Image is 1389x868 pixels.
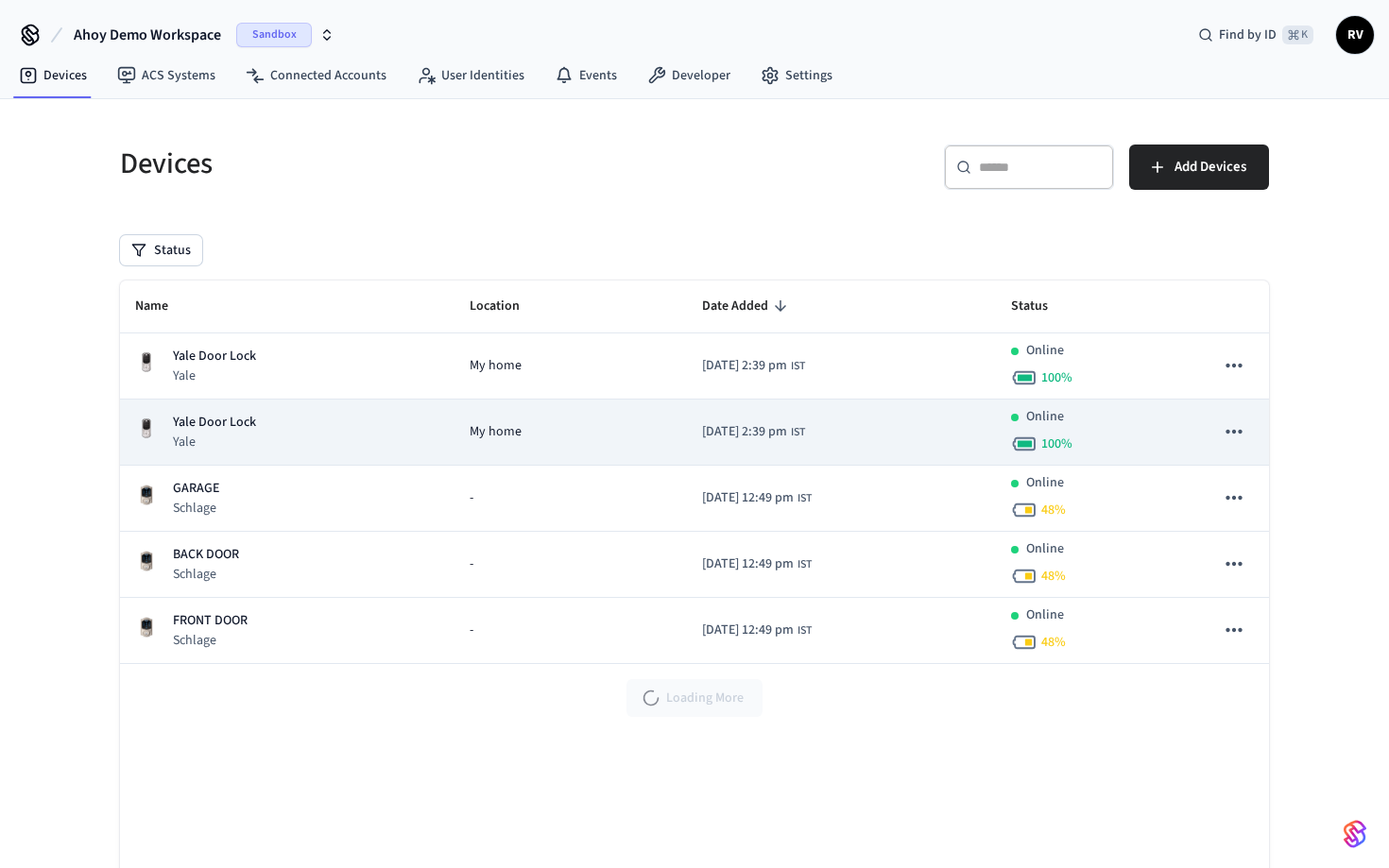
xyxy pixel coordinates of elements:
[702,554,812,574] div: Asia/Calcutta
[173,366,256,385] p: Yale
[1026,539,1064,559] p: Online
[173,479,219,499] p: GARAGE
[1041,368,1072,387] span: 100 %
[1026,341,1064,361] p: Online
[173,631,248,650] p: Schlage
[791,358,805,375] span: IST
[120,145,683,183] h5: Devices
[173,545,239,565] p: BACK DOOR
[1011,292,1072,321] span: Status
[702,422,805,442] div: Asia/Calcutta
[402,59,540,93] a: User Identities
[102,59,231,93] a: ACS Systems
[1282,26,1313,44] span: ⌘ K
[135,616,158,638] img: Schlage Sense Smart Deadbolt with Camelot Trim, Front
[470,554,473,574] span: -
[797,622,812,639] span: IST
[540,59,632,93] a: Events
[702,621,794,640] span: [DATE] 12:49 pm
[173,611,248,631] p: FRONT DOOR
[702,292,793,321] span: Date Added
[702,554,794,574] span: [DATE] 12:49 pm
[231,59,402,93] a: Connected Accounts
[1041,567,1066,586] span: 48 %
[791,424,805,441] span: IST
[74,24,221,46] span: Ahoy Demo Workspace
[702,621,812,640] div: Asia/Calcutta
[1338,18,1372,52] span: RV
[1129,145,1269,190] button: Add Devices
[702,422,787,442] span: [DATE] 2:39 pm
[470,488,473,508] span: -
[135,292,193,321] span: Name
[1026,407,1064,427] p: Online
[470,621,473,640] span: -
[1336,16,1374,54] button: RV
[135,417,158,440] img: Yale Assure Touchscreen Wifi Smart Lock, Satin Nickel, Front
[135,484,158,506] img: Schlage Sense Smart Deadbolt with Camelot Trim, Front
[702,356,787,376] span: [DATE] 2:39 pm
[236,23,312,47] span: Sandbox
[135,351,158,374] img: Yale Assure Touchscreen Wifi Smart Lock, Satin Nickel, Front
[4,59,102,93] a: Devices
[120,281,1269,664] table: sticky table
[746,59,848,93] a: Settings
[1026,605,1064,625] p: Online
[702,356,805,376] div: Asia/Calcutta
[797,490,812,507] span: IST
[470,422,522,442] span: My home
[1026,473,1064,493] p: Online
[1041,434,1072,453] span: 100 %
[135,550,158,572] img: Schlage Sense Smart Deadbolt with Camelot Trim, Front
[1041,501,1066,519] span: 48 %
[1183,18,1329,52] div: Find by ID⌘ K
[702,488,812,508] div: Asia/Calcutta
[1041,633,1066,652] span: 48 %
[173,413,256,433] p: Yale Door Lock
[702,488,794,508] span: [DATE] 12:49 pm
[470,356,522,376] span: My home
[1219,26,1277,44] span: Find by ID
[797,556,812,573] span: IST
[173,433,256,451] p: Yale
[120,235,202,265] button: Status
[470,292,544,321] span: Location
[1344,819,1366,849] img: SeamLogoGradient.69752ec5.svg
[1175,155,1246,179] span: Add Devices
[173,499,219,518] p: Schlage
[173,347,256,366] p: Yale Door Lock
[173,565,239,584] p: Schlage
[632,59,746,93] a: Developer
